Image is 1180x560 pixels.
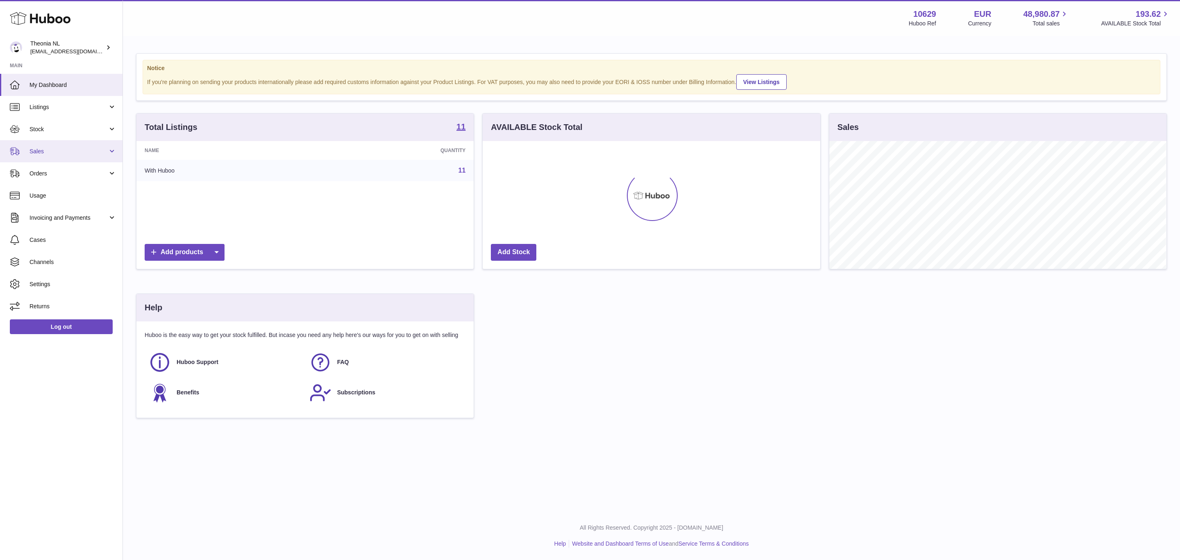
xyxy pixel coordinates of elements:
[572,540,669,547] a: Website and Dashboard Terms of Use
[145,244,225,261] a: Add products
[309,382,462,404] a: Subscriptions
[554,540,566,547] a: Help
[456,123,465,132] a: 11
[30,48,120,55] span: [EMAIL_ADDRESS][DOMAIN_NAME]
[1032,20,1069,27] span: Total sales
[145,331,465,339] p: Huboo is the easy way to get your stock fulfilled. But incase you need any help here's our ways f...
[314,141,474,160] th: Quantity
[29,103,108,111] span: Listings
[913,9,936,20] strong: 10629
[837,122,859,133] h3: Sales
[491,122,582,133] h3: AVAILABLE Stock Total
[29,258,116,266] span: Channels
[736,74,787,90] a: View Listings
[1023,9,1060,20] span: 48,980.87
[1101,9,1170,27] a: 193.62 AVAILABLE Stock Total
[129,524,1173,532] p: All Rights Reserved. Copyright 2025 - [DOMAIN_NAME]
[337,358,349,366] span: FAQ
[458,167,466,174] a: 11
[29,170,108,178] span: Orders
[29,148,108,155] span: Sales
[10,41,22,54] img: info@wholesomegoods.eu
[337,389,375,396] span: Subscriptions
[177,389,199,396] span: Benefits
[149,351,301,373] a: Huboo Support
[29,192,116,200] span: Usage
[136,141,314,160] th: Name
[456,123,465,131] strong: 11
[491,244,536,261] a: Add Stock
[974,9,991,20] strong: EUR
[145,122,197,133] h3: Total Listings
[309,351,462,373] a: FAQ
[678,540,749,547] a: Service Terms & Conditions
[1101,20,1170,27] span: AVAILABLE Stock Total
[29,303,116,310] span: Returns
[1023,9,1069,27] a: 48,980.87 Total sales
[29,280,116,288] span: Settings
[30,40,104,55] div: Theonia NL
[10,319,113,334] a: Log out
[147,64,1156,72] strong: Notice
[909,20,936,27] div: Huboo Ref
[29,81,116,89] span: My Dashboard
[569,540,749,548] li: and
[177,358,218,366] span: Huboo Support
[147,73,1156,90] div: If you're planning on sending your products internationally please add required customs informati...
[29,236,116,244] span: Cases
[29,125,108,133] span: Stock
[149,382,301,404] a: Benefits
[968,20,992,27] div: Currency
[1136,9,1161,20] span: 193.62
[29,214,108,222] span: Invoicing and Payments
[136,160,314,181] td: With Huboo
[145,302,162,313] h3: Help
